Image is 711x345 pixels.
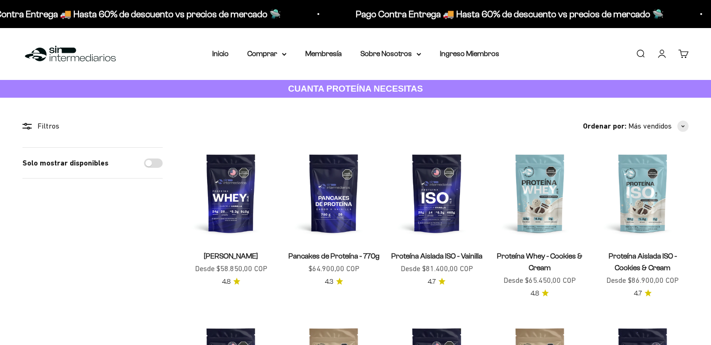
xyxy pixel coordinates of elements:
a: Membresía [305,50,342,57]
a: [PERSON_NAME] [204,252,258,260]
sale-price: Desde $81.400,00 COP [401,263,473,275]
span: 4.7 [634,288,642,299]
a: 4.74.7 de 5.0 estrellas [634,288,652,299]
a: Proteína Aislada ISO - Cookies & Cream [609,252,677,272]
button: Más vendidos [628,120,689,132]
a: Proteína Whey - Cookies & Cream [497,252,582,272]
summary: Sobre Nosotros [360,48,421,60]
span: Ordenar por: [583,120,626,132]
span: 4.7 [428,277,436,287]
span: 4.8 [531,288,539,299]
div: Filtros [22,120,163,132]
a: Pancakes de Proteína - 770g [288,252,380,260]
sale-price: Desde $58.850,00 COP [195,263,267,275]
a: Ingreso Miembros [440,50,499,57]
a: 4.34.3 de 5.0 estrellas [325,277,343,287]
sale-price: Desde $65.450,00 COP [503,274,576,287]
a: 4.84.8 de 5.0 estrellas [531,288,549,299]
a: Proteína Aislada ISO - Vainilla [391,252,482,260]
a: 4.74.7 de 5.0 estrellas [428,277,445,287]
summary: Comprar [247,48,287,60]
a: Inicio [212,50,229,57]
sale-price: $64.900,00 COP [309,263,359,275]
span: 4.8 [222,277,230,287]
p: Pago Contra Entrega 🚚 Hasta 60% de descuento vs precios de mercado 🛸 [355,7,663,22]
a: 4.84.8 de 5.0 estrellas [222,277,240,287]
label: Solo mostrar disponibles [22,157,108,169]
strong: CUANTA PROTEÍNA NECESITAS [288,84,423,93]
sale-price: Desde $86.900,00 COP [606,274,679,287]
span: 4.3 [325,277,333,287]
span: Más vendidos [628,120,672,132]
